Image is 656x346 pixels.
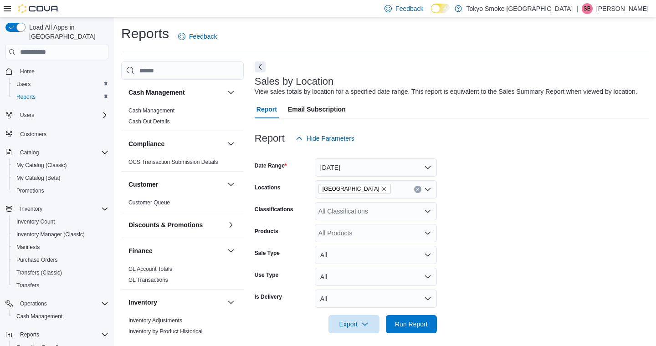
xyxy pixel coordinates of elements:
[307,134,354,143] span: Hide Parameters
[20,149,39,156] span: Catalog
[9,91,112,103] button: Reports
[13,160,71,171] a: My Catalog (Classic)
[13,229,108,240] span: Inventory Manager (Classic)
[16,313,62,320] span: Cash Management
[255,249,280,257] label: Sale Type
[128,317,182,324] a: Inventory Adjustments
[288,100,346,118] span: Email Subscription
[2,328,112,341] button: Reports
[128,88,185,97] h3: Cash Management
[128,107,174,114] span: Cash Management
[128,180,158,189] h3: Customer
[13,216,59,227] a: Inventory Count
[381,186,387,192] button: Remove Manitoba from selection in this group
[16,256,58,264] span: Purchase Orders
[16,298,51,309] button: Operations
[2,146,112,159] button: Catalog
[121,25,169,43] h1: Reports
[225,297,236,308] button: Inventory
[255,133,285,144] h3: Report
[16,218,55,225] span: Inventory Count
[128,180,224,189] button: Customer
[128,246,153,255] h3: Finance
[576,3,578,14] p: |
[9,215,112,228] button: Inventory Count
[16,269,62,276] span: Transfers (Classic)
[424,186,431,193] button: Open list of options
[328,315,379,333] button: Export
[16,329,43,340] button: Reports
[16,204,46,214] button: Inventory
[9,241,112,254] button: Manifests
[225,87,236,98] button: Cash Management
[414,186,421,193] button: Clear input
[584,3,591,14] span: SB
[16,329,108,340] span: Reports
[128,265,172,273] span: GL Account Totals
[13,92,39,102] a: Reports
[13,160,108,171] span: My Catalog (Classic)
[16,298,108,309] span: Operations
[189,32,217,41] span: Feedback
[255,162,287,169] label: Date Range
[128,328,203,335] span: Inventory by Product Historical
[121,105,244,131] div: Cash Management
[9,254,112,266] button: Purchase Orders
[2,65,112,78] button: Home
[20,331,39,338] span: Reports
[121,264,244,289] div: Finance
[16,174,61,182] span: My Catalog (Beta)
[16,244,40,251] span: Manifests
[256,100,277,118] span: Report
[2,109,112,122] button: Users
[128,107,174,114] a: Cash Management
[9,159,112,172] button: My Catalog (Classic)
[9,78,112,91] button: Users
[424,208,431,215] button: Open list of options
[128,298,157,307] h3: Inventory
[13,92,108,102] span: Reports
[128,298,224,307] button: Inventory
[128,139,164,148] h3: Compliance
[13,79,108,90] span: Users
[315,290,437,308] button: All
[128,276,168,284] span: GL Transactions
[13,79,34,90] a: Users
[128,246,224,255] button: Finance
[128,199,170,206] a: Customer Queue
[395,320,428,329] span: Run Report
[582,3,593,14] div: Sharla Bugge
[13,173,108,183] span: My Catalog (Beta)
[16,110,108,121] span: Users
[16,81,31,88] span: Users
[128,199,170,206] span: Customer Queue
[13,254,108,265] span: Purchase Orders
[128,118,170,125] a: Cash Out Details
[16,187,44,194] span: Promotions
[431,4,450,13] input: Dark Mode
[9,184,112,197] button: Promotions
[386,315,437,333] button: Run Report
[174,27,220,46] a: Feedback
[255,206,293,213] label: Classifications
[16,128,108,139] span: Customers
[128,266,172,272] a: GL Account Totals
[424,229,431,237] button: Open list of options
[225,138,236,149] button: Compliance
[121,197,244,212] div: Customer
[128,139,224,148] button: Compliance
[9,228,112,241] button: Inventory Manager (Classic)
[318,184,391,194] span: Manitoba
[13,185,48,196] a: Promotions
[9,266,112,279] button: Transfers (Classic)
[225,219,236,230] button: Discounts & Promotions
[16,110,38,121] button: Users
[13,267,108,278] span: Transfers (Classic)
[20,68,35,75] span: Home
[255,184,281,191] label: Locations
[255,87,637,97] div: View sales totals by location for a specified date range. This report is equivalent to the Sales ...
[20,112,34,119] span: Users
[9,172,112,184] button: My Catalog (Beta)
[334,315,374,333] span: Export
